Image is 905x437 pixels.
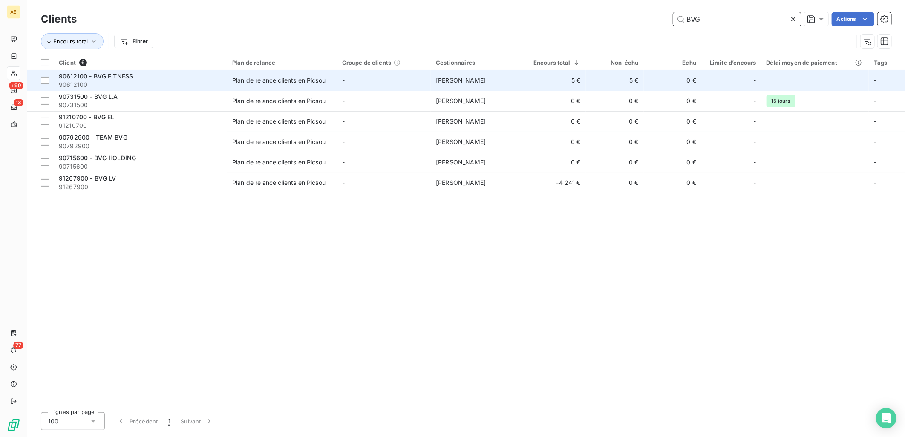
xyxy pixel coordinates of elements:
[767,59,864,66] div: Délai moyen de paiement
[342,138,345,145] span: -
[232,158,326,167] div: Plan de relance clients en Picsou
[644,70,702,91] td: 0 €
[586,111,644,132] td: 0 €
[525,70,586,91] td: 5 €
[673,12,801,26] input: Rechercher
[176,412,219,430] button: Suivant
[7,418,20,432] img: Logo LeanPay
[342,97,345,104] span: -
[342,179,345,186] span: -
[7,5,20,19] div: AE
[436,118,486,125] span: [PERSON_NAME]
[436,179,486,186] span: [PERSON_NAME]
[436,158,486,166] span: [PERSON_NAME]
[644,172,702,193] td: 0 €
[59,162,222,171] span: 90715600
[436,138,486,145] span: [PERSON_NAME]
[525,152,586,172] td: 0 €
[876,408,896,428] div: Open Intercom Messenger
[342,77,345,84] span: -
[874,138,876,145] span: -
[59,59,76,66] span: Client
[644,91,702,111] td: 0 €
[79,59,87,66] span: 6
[232,117,326,126] div: Plan de relance clients en Picsou
[586,152,644,172] td: 0 €
[232,138,326,146] div: Plan de relance clients en Picsou
[59,175,116,182] span: 91267900 - BVG LV
[59,142,222,150] span: 90792900
[48,417,58,425] span: 100
[232,59,332,66] div: Plan de relance
[644,132,702,152] td: 0 €
[59,154,136,161] span: 90715600 - BVG HOLDING
[754,138,756,146] span: -
[586,91,644,111] td: 0 €
[232,178,326,187] div: Plan de relance clients en Picsou
[436,77,486,84] span: [PERSON_NAME]
[41,33,104,49] button: Encours total
[525,172,586,193] td: -4 241 €
[232,97,326,105] div: Plan de relance clients en Picsou
[874,97,876,104] span: -
[342,118,345,125] span: -
[874,59,900,66] div: Tags
[754,158,756,167] span: -
[530,59,581,66] div: Encours total
[586,132,644,152] td: 0 €
[832,12,874,26] button: Actions
[767,95,795,107] span: 15 jours
[342,158,345,166] span: -
[342,59,392,66] span: Groupe de clients
[59,101,222,109] span: 90731500
[59,113,115,121] span: 91210700 - BVG EL
[112,412,163,430] button: Précédent
[586,172,644,193] td: 0 €
[874,179,876,186] span: -
[874,77,876,84] span: -
[114,34,153,48] button: Filtrer
[59,183,222,191] span: 91267900
[53,38,88,45] span: Encours total
[59,121,222,130] span: 91210700
[59,134,127,141] span: 90792900 - TEAM BVG
[41,11,77,27] h3: Clients
[168,417,170,425] span: 1
[9,82,23,89] span: +99
[754,97,756,105] span: -
[874,118,876,125] span: -
[163,412,176,430] button: 1
[525,111,586,132] td: 0 €
[59,80,222,89] span: 90612100
[59,93,118,100] span: 90731500 - BVG L.A
[232,76,326,85] div: Plan de relance clients en Picsou
[586,70,644,91] td: 5 €
[754,178,756,187] span: -
[13,342,23,349] span: 77
[754,117,756,126] span: -
[525,132,586,152] td: 0 €
[754,76,756,85] span: -
[14,99,23,106] span: 13
[706,59,756,66] div: Limite d’encours
[644,111,702,132] td: 0 €
[436,97,486,104] span: [PERSON_NAME]
[525,91,586,111] td: 0 €
[874,158,876,166] span: -
[649,59,697,66] div: Échu
[59,72,133,80] span: 90612100 - BVG FITNESS
[591,59,639,66] div: Non-échu
[436,59,520,66] div: Gestionnaires
[644,152,702,172] td: 0 €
